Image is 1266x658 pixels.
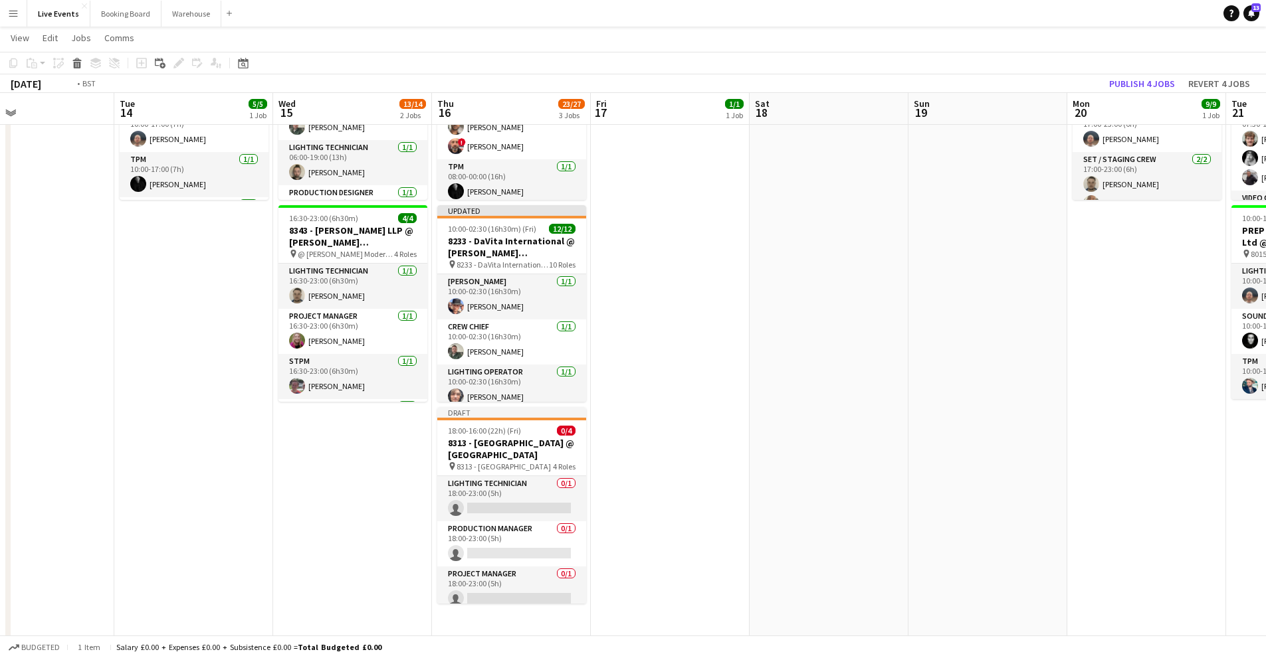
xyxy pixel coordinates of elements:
button: Revert 4 jobs [1183,75,1255,92]
span: Comms [104,32,134,44]
div: Salary £0.00 + Expenses £0.00 + Subsistence £0.00 = [116,642,381,652]
span: Total Budgeted £0.00 [298,642,381,652]
button: Budgeted [7,640,62,655]
button: Booking Board [90,1,161,27]
span: 1 item [73,642,105,652]
a: Comms [99,29,140,46]
div: BST [82,78,96,88]
span: Budgeted [21,643,60,652]
a: Jobs [66,29,96,46]
span: 13 [1251,3,1261,12]
span: View [11,32,29,44]
span: Edit [43,32,58,44]
a: 13 [1243,5,1259,21]
a: View [5,29,35,46]
span: Jobs [71,32,91,44]
button: Live Events [27,1,90,27]
button: Warehouse [161,1,221,27]
button: Publish 4 jobs [1104,75,1180,92]
a: Edit [37,29,63,46]
div: [DATE] [11,77,41,90]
